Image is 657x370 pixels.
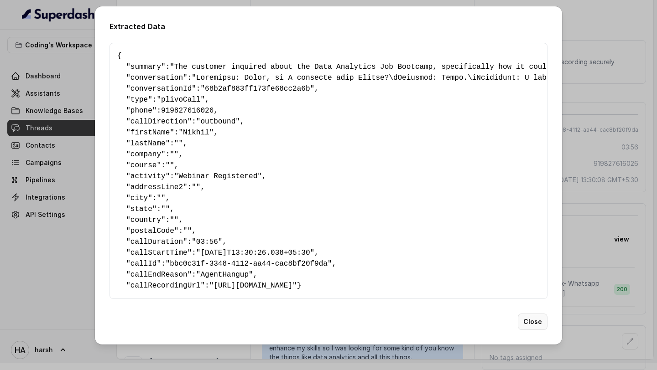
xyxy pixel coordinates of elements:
span: callDuration [130,238,183,246]
span: firstName [130,128,170,137]
span: "" [174,139,183,148]
span: "" [170,216,178,224]
span: callRecordingUrl [130,282,201,290]
span: "" [156,194,165,202]
span: "03:56" [192,238,222,246]
span: "AgentHangup" [196,271,253,279]
span: 919827616026 [161,107,214,115]
span: lastName [130,139,166,148]
span: "plivoCall" [156,96,205,104]
span: postalCode [130,227,174,235]
span: country [130,216,161,224]
span: phone [130,107,152,115]
span: company [130,150,161,159]
span: callStartTime [130,249,188,257]
span: summary [130,63,161,71]
span: city [130,194,148,202]
span: conversationId [130,85,192,93]
span: "" [183,227,192,235]
span: "" [170,150,178,159]
span: "" [192,183,200,191]
span: "bbc0c31f-3348-4112-aa44-cac8bf20f9da" [166,260,332,268]
span: conversation [130,74,183,82]
span: "[DATE]T13:30:26.038+05:30" [196,249,314,257]
span: "Nikhil" [178,128,214,137]
span: state [130,205,152,213]
span: activity [130,172,166,180]
span: "[URL][DOMAIN_NAME]" [209,282,297,290]
span: addressLine2 [130,183,183,191]
span: type [130,96,148,104]
span: "" [166,161,174,170]
button: Close [518,313,547,330]
span: "outbound" [196,118,240,126]
span: "68b2af883ff173fe68cc2a6b" [200,85,314,93]
h2: Extracted Data [109,21,547,32]
span: "" [161,205,170,213]
span: callDirection [130,118,188,126]
pre: { " ": , " ": , " ": , " ": , " ": , " ": , " ": , " ": , " ": , " ": , " ": , " ": , " ": , " ":... [117,51,540,291]
span: "Webinar Registered" [174,172,262,180]
span: callId [130,260,157,268]
span: course [130,161,157,170]
span: callEndReason [130,271,188,279]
